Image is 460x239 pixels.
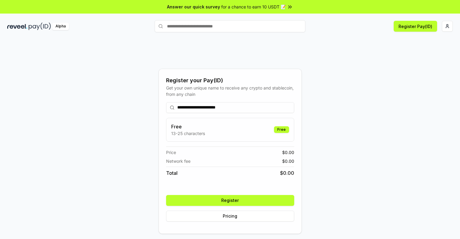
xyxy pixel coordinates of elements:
[282,149,294,156] span: $ 0.00
[166,169,178,177] span: Total
[282,158,294,164] span: $ 0.00
[7,23,27,30] img: reveel_dark
[171,130,205,137] p: 13-25 characters
[166,158,191,164] span: Network fee
[52,23,69,30] div: Alpha
[280,169,294,177] span: $ 0.00
[166,85,294,97] div: Get your own unique name to receive any crypto and stablecoin, from any chain
[166,211,294,222] button: Pricing
[394,21,437,32] button: Register Pay(ID)
[274,126,289,133] div: Free
[166,149,176,156] span: Price
[171,123,205,130] h3: Free
[221,4,286,10] span: for a chance to earn 10 USDT 📝
[166,76,294,85] div: Register your Pay(ID)
[167,4,220,10] span: Answer our quick survey
[29,23,51,30] img: pay_id
[166,195,294,206] button: Register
